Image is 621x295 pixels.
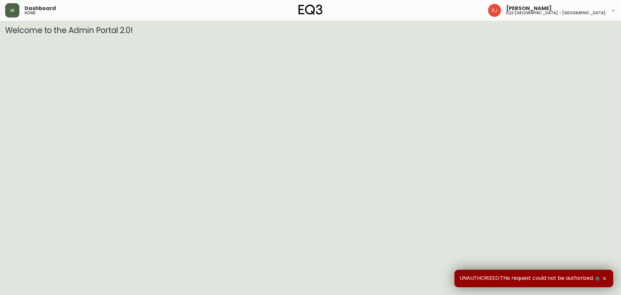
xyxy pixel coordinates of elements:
[25,6,56,11] span: Dashboard
[299,5,322,15] img: logo
[25,11,36,15] h5: home
[488,4,501,17] img: 24a625d34e264d2520941288c4a55f8e
[5,26,616,35] h3: Welcome to the Admin Portal 2.0!
[460,275,601,282] span: UNAUTHORIZED:This request could not be authorized.
[506,11,605,15] h5: eq3 [GEOGRAPHIC_DATA] - [GEOGRAPHIC_DATA]
[506,6,552,11] span: [PERSON_NAME]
